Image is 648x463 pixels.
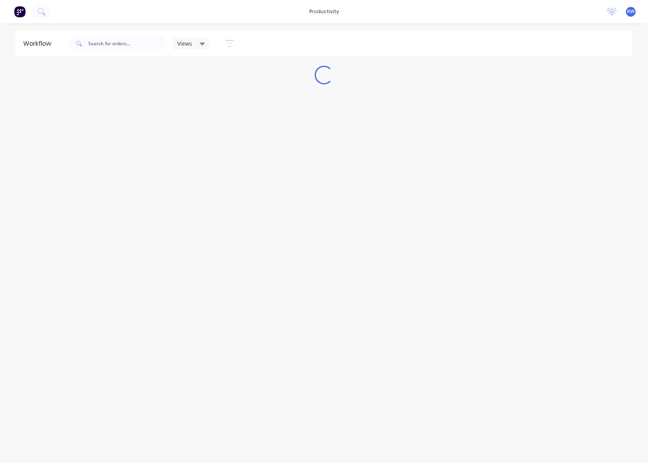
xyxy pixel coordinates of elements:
div: Workflow [23,39,55,48]
span: RW [627,8,634,15]
img: Factory [14,6,26,17]
input: Search for orders... [88,36,165,51]
div: productivity [305,6,343,17]
span: Views [177,39,192,48]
